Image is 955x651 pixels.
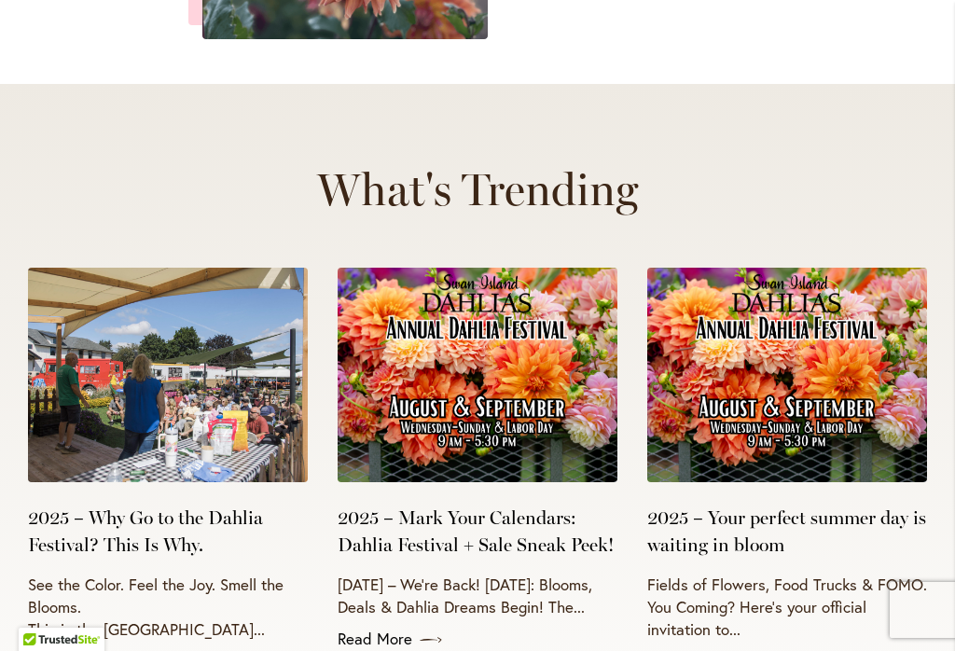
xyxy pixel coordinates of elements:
img: 2025 Annual Dahlias Festival Poster [647,268,927,482]
p: Fields of Flowers, Food Trucks & FOMO. You Coming? Here’s your official invitation to... [647,574,927,641]
a: Read More [338,628,617,650]
img: Dahlia Lecture [28,268,308,482]
p: [DATE] – We’re Back! [DATE]: Blooms, Deals & Dahlia Dreams Begin! The... [338,574,617,618]
a: 2025 – Why Go to the Dahlia Festival? This Is Why. [28,505,308,559]
h2: What's Trending [22,163,933,215]
a: 2025 – Mark Your Calendars: Dahlia Festival + Sale Sneak Peek! [338,505,617,559]
a: 2025 – Your perfect summer day is waiting in bloom [647,505,927,559]
p: See the Color. Feel the Joy. Smell the Blooms. This is the [GEOGRAPHIC_DATA]... [28,574,308,641]
img: 2025 Annual Dahlias Festival Poster [338,268,617,482]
